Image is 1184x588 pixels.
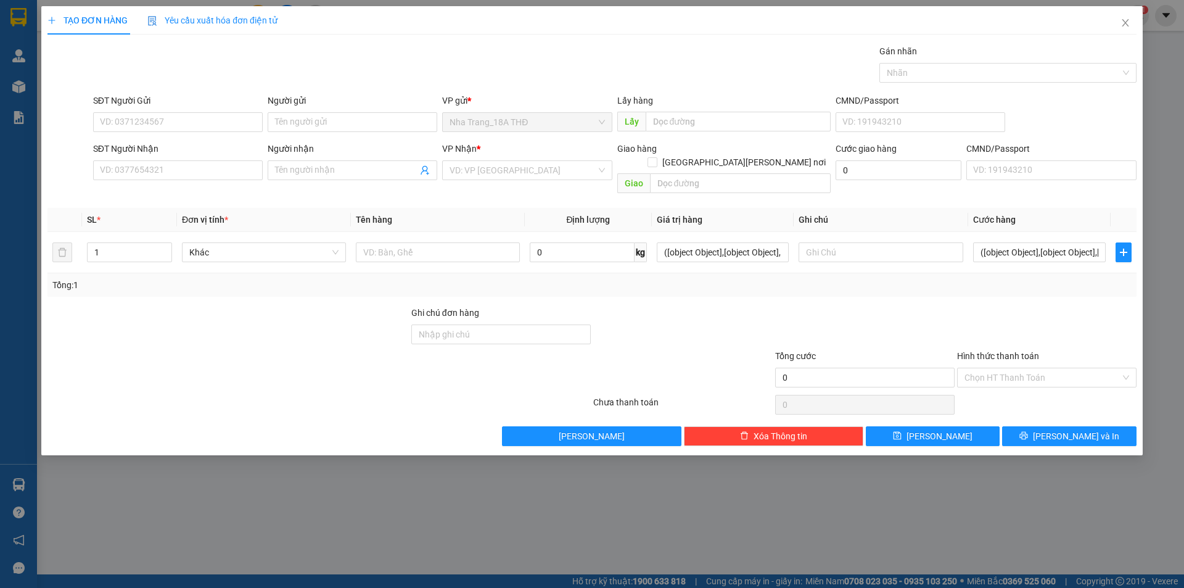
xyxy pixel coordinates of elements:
span: Giá trị hàng [657,215,702,225]
button: printer[PERSON_NAME] và In [1003,426,1137,446]
span: delete [740,431,749,441]
button: [PERSON_NAME] [503,426,682,446]
span: Đơn vị tính [182,215,228,225]
button: plus [1116,242,1132,262]
div: CMND/Passport [836,94,1005,107]
span: Cước hàng [973,215,1016,225]
div: VP gửi [443,94,612,107]
input: 0 [657,242,789,262]
img: icon [147,16,157,26]
span: Định lượng [567,215,610,225]
span: close [1120,18,1130,28]
span: Lấy hàng [617,96,653,106]
label: Ghi chú đơn hàng [411,308,479,318]
input: Ghi chú đơn hàng [411,325,591,344]
label: Gán nhãn [879,46,917,56]
span: Tổng cước [775,351,816,361]
span: Tên hàng [356,215,392,225]
span: [PERSON_NAME] và In [1033,429,1119,443]
span: printer [1019,431,1028,441]
span: Xóa Thông tin [754,429,807,443]
span: VP Nhận [443,144,477,154]
div: Người nhận [268,142,437,155]
span: user-add [421,165,430,175]
span: Yêu cầu xuất hóa đơn điện tử [147,15,277,25]
div: CMND/Passport [966,142,1136,155]
span: Khác [189,243,339,262]
input: VD: Bàn, Ghế [356,242,520,262]
span: Giao [617,173,650,193]
div: Tổng: 1 [52,278,457,292]
span: plus [47,16,56,25]
span: [GEOGRAPHIC_DATA][PERSON_NAME] nơi [657,155,831,169]
span: save [894,431,902,441]
input: Cước giao hàng [836,160,961,180]
span: [PERSON_NAME] [907,429,973,443]
input: Ghi Chú [799,242,963,262]
span: kg [635,242,647,262]
span: Lấy [617,112,646,131]
button: deleteXóa Thông tin [684,426,864,446]
input: Dọc đường [646,112,831,131]
input: Dọc đường [650,173,831,193]
span: Giao hàng [617,144,657,154]
th: Ghi chú [794,208,968,232]
div: SĐT Người Gửi [93,94,263,107]
span: plus [1116,247,1131,257]
span: [PERSON_NAME] [559,429,625,443]
div: Chưa thanh toán [592,395,774,417]
span: Nha Trang_18A THĐ [450,113,605,131]
span: SL [87,215,97,225]
span: TẠO ĐƠN HÀNG [47,15,128,25]
button: Close [1108,6,1143,41]
button: delete [52,242,72,262]
div: SĐT Người Nhận [93,142,263,155]
label: Hình thức thanh toán [957,351,1039,361]
label: Cước giao hàng [836,144,897,154]
div: Người gửi [268,94,437,107]
button: save[PERSON_NAME] [866,426,1000,446]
